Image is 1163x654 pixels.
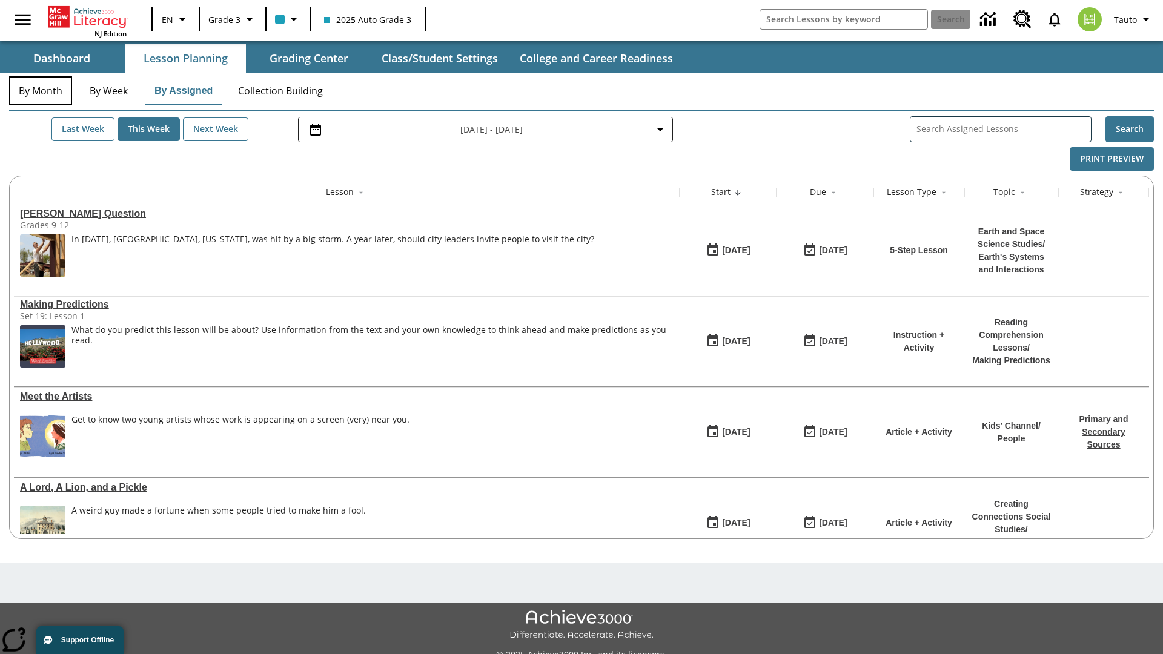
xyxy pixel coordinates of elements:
span: 2025 Auto Grade 3 [324,13,411,26]
span: Grade 3 [208,13,240,26]
a: A Lord, A Lion, and a Pickle, Lessons [20,482,674,493]
p: Making Predictions [970,354,1052,367]
div: In May 2011, Joplin, Missouri, was hit by a big storm. A year later, should city leaders invite p... [71,234,594,277]
div: Lesson [326,186,354,198]
button: By Week [78,76,139,105]
div: [DATE] [819,515,847,530]
div: A Lord, A Lion, and a Pickle [20,482,674,493]
button: Collection Building [228,76,333,105]
p: Instruction + Activity [880,329,958,354]
button: 08/27/25: First time the lesson was available [702,330,754,353]
img: The white letters of the HOLLYWOOD sign on a hill with red flowers in the foreground. [20,325,65,368]
span: Support Offline [61,636,114,644]
button: Sort [936,185,951,200]
p: People [982,432,1041,445]
input: Search Assigned Lessons [916,121,1091,138]
div: Home [48,4,127,38]
p: Article + Activity [886,426,952,438]
button: Sort [731,185,745,200]
button: Class color is light blue. Change class color [270,8,306,30]
div: Strategy [1080,186,1113,198]
button: Print Preview [1070,147,1154,171]
button: Grade: Grade 3, Select a grade [204,8,262,30]
button: By Month [9,76,72,105]
a: Primary and Secondary Sources [1079,414,1128,449]
button: 08/24/25: Last day the lesson can be accessed [799,512,851,535]
button: Open side menu [5,2,41,38]
p: Creating Connections Social Studies / [970,498,1052,536]
span: EN [162,13,173,26]
button: 08/27/25: First time the lesson was available [702,239,754,262]
div: Making Predictions [20,299,674,310]
div: Due [810,186,826,198]
a: Notifications [1039,4,1070,35]
button: Lesson Planning [125,44,246,73]
button: Sort [826,185,841,200]
div: Start [711,186,731,198]
span: [DATE] - [DATE] [460,123,523,136]
button: Select the date range menu item [303,122,668,137]
div: Set 19: Lesson 1 [20,310,202,322]
div: Topic [993,186,1015,198]
button: Sort [1113,185,1128,200]
button: 08/27/25: First time the lesson was available [702,421,754,444]
p: Earth's Systems and Interactions [970,251,1052,276]
button: Class/Student Settings [372,44,508,73]
div: Grades 9-12 [20,219,202,231]
p: Reading Comprehension Lessons / [970,316,1052,354]
button: 08/27/25: Last day the lesson can be accessed [799,421,851,444]
a: Joplin's Question, Lessons [20,208,674,219]
a: Data Center [973,3,1006,36]
button: Grading Center [248,44,369,73]
div: Joplin's Question [20,208,674,219]
p: Article + Activity [886,517,952,529]
button: 08/27/25: Last day the lesson can be accessed [799,330,851,353]
div: [DATE] [819,243,847,258]
button: By Assigned [145,76,222,105]
button: Language: EN, Select a language [156,8,195,30]
button: Sort [354,185,368,200]
button: This Week [118,117,180,141]
a: Meet the Artists, Lessons [20,391,674,402]
div: [DATE] [819,424,847,440]
div: What do you predict this lesson will be about? Use information from the text and your own knowled... [71,325,674,368]
div: A weird guy made a fortune when some people tried to make him a fool. [71,506,366,516]
p: Kids' Channel / [982,420,1041,432]
div: Lesson Type [887,186,936,198]
img: avatar image [1078,7,1102,31]
div: Get to know two young artists whose work is appearing on a screen (very) near you. [71,415,409,457]
input: search field [760,10,927,29]
svg: Collapse Date Range Filter [653,122,668,137]
button: 08/24/25: First time the lesson was available [702,512,754,535]
p: Earth and Space Science Studies / [970,225,1052,251]
button: Next Week [183,117,248,141]
button: Support Offline [36,626,124,654]
div: [DATE] [819,334,847,349]
button: Dashboard [1,44,122,73]
img: image [20,234,65,277]
a: Making Predictions, Lessons [20,299,674,310]
span: NJ Edition [94,29,127,38]
a: Home [48,5,127,29]
div: Meet the Artists [20,391,674,402]
div: A weird guy made a fortune when some people tried to make him a fool. [71,506,366,548]
div: [DATE] [722,334,750,349]
div: What do you predict this lesson will be about? Use information from the text and your own knowled... [71,325,674,346]
span: Tauto [1114,13,1137,26]
div: [DATE] [722,515,750,530]
img: A cartoonish self-portrait of Maya Halko and a realistic self-portrait of Lyla Sowder-Yuson. [20,415,65,457]
button: College and Career Readiness [510,44,683,73]
div: [DATE] [722,424,750,440]
img: a mansion with many statues in front, along with an oxen cart and some horses and buggies [20,506,65,548]
div: [DATE] [722,243,750,258]
a: Resource Center, Will open in new tab [1006,3,1039,36]
img: Achieve3000 Differentiate Accelerate Achieve [509,610,654,641]
button: Profile/Settings [1109,8,1158,30]
button: Sort [1015,185,1030,200]
div: In [DATE], [GEOGRAPHIC_DATA], [US_STATE], was hit by a big storm. A year later, should city leade... [71,234,594,245]
button: Last Week [51,117,114,141]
